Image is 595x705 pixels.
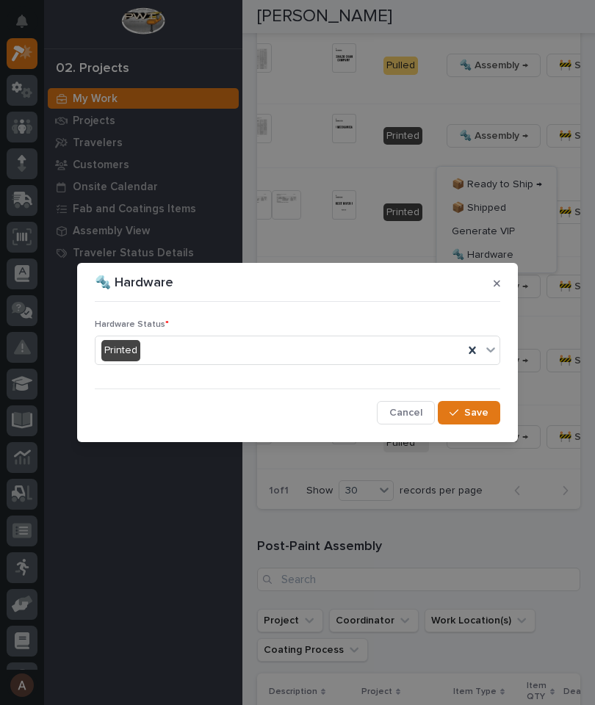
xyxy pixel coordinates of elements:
[95,320,169,329] span: Hardware Status
[389,406,422,419] span: Cancel
[438,401,500,424] button: Save
[464,406,488,419] span: Save
[377,401,435,424] button: Cancel
[95,275,173,292] p: 🔩 Hardware
[101,340,140,361] div: Printed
